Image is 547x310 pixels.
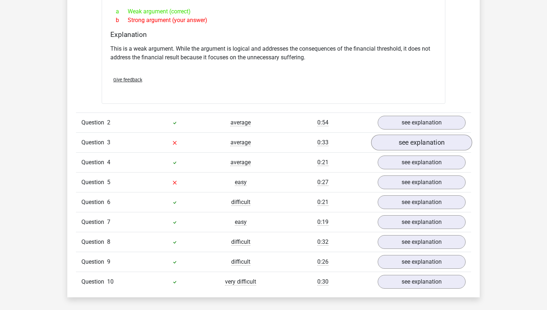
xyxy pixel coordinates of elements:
[107,199,110,205] span: 6
[225,278,256,285] span: very difficult
[81,138,107,147] span: Question
[317,199,328,206] span: 0:21
[317,179,328,186] span: 0:27
[81,158,107,167] span: Question
[230,159,251,166] span: average
[317,139,328,146] span: 0:33
[231,238,250,246] span: difficult
[230,139,251,146] span: average
[317,218,328,226] span: 0:19
[378,215,466,229] a: see explanation
[107,258,110,265] span: 9
[110,44,437,62] p: This is a weak argument. While the argument is logical and addresses the consequences of the fina...
[116,16,128,25] span: b
[378,195,466,209] a: see explanation
[81,198,107,207] span: Question
[110,16,437,25] div: Strong argument (your answer)
[317,278,328,285] span: 0:30
[81,258,107,266] span: Question
[378,255,466,269] a: see explanation
[378,175,466,189] a: see explanation
[317,238,328,246] span: 0:32
[235,179,247,186] span: easy
[81,277,107,286] span: Question
[317,119,328,126] span: 0:54
[107,278,114,285] span: 10
[230,119,251,126] span: average
[110,7,437,16] div: Weak argument (correct)
[107,179,110,186] span: 5
[378,275,466,289] a: see explanation
[378,235,466,249] a: see explanation
[110,30,437,39] h4: Explanation
[231,199,250,206] span: difficult
[378,116,466,129] a: see explanation
[231,258,250,266] span: difficult
[107,218,110,225] span: 7
[81,238,107,246] span: Question
[317,258,328,266] span: 0:26
[81,178,107,187] span: Question
[235,218,247,226] span: easy
[107,159,110,166] span: 4
[81,118,107,127] span: Question
[378,156,466,169] a: see explanation
[107,238,110,245] span: 8
[317,159,328,166] span: 0:21
[113,77,142,82] span: Give feedback
[81,218,107,226] span: Question
[116,7,128,16] span: a
[107,119,110,126] span: 2
[371,135,472,150] a: see explanation
[107,139,110,146] span: 3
